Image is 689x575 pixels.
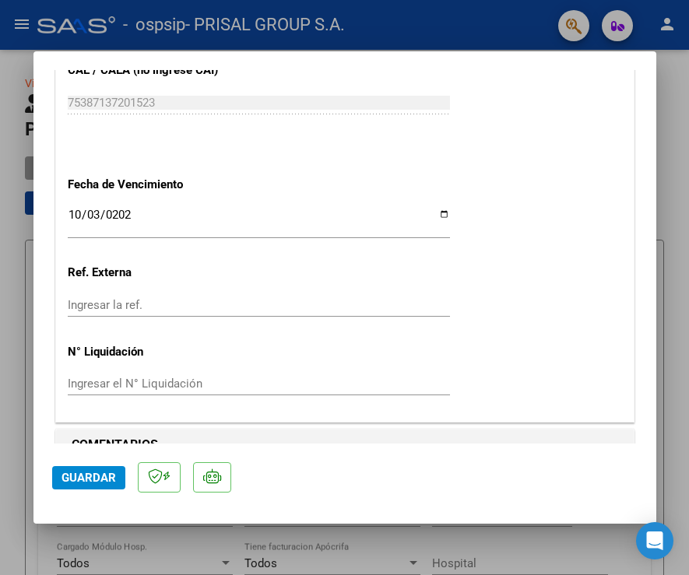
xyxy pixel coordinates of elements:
button: Guardar [52,466,125,489]
mat-expansion-panel-header: COMENTARIOS [56,429,634,461]
h1: COMENTARIOS [72,436,158,454]
p: N° Liquidación [68,343,234,361]
p: Ref. Externa [68,264,234,282]
p: Fecha de Vencimiento [68,176,234,194]
div: Open Intercom Messenger [636,522,673,559]
span: Guardar [62,471,116,485]
p: CAE / CAEA (no ingrese CAI) [68,61,234,79]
